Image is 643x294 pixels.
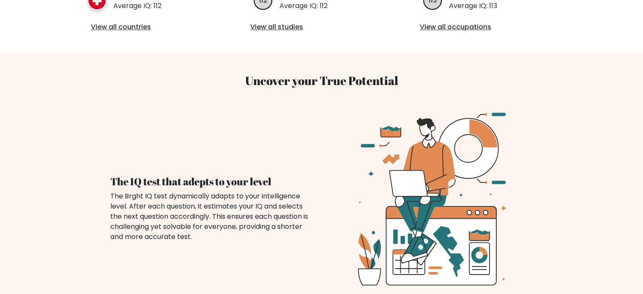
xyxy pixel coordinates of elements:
[113,1,161,11] p: Average IQ: 112
[420,22,562,32] a: View all occupations
[449,1,511,11] p: Average IQ: 113
[250,22,393,32] a: View all studies
[91,22,213,32] a: View all countries
[110,191,312,242] div: The Brght IQ test dynamically adapts to your intelligence level. After each question, it estimate...
[110,176,312,188] h4: The IQ test that adepts to your level
[279,1,339,11] p: Average IQ: 112
[48,74,596,88] h3: Uncover your True Potential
